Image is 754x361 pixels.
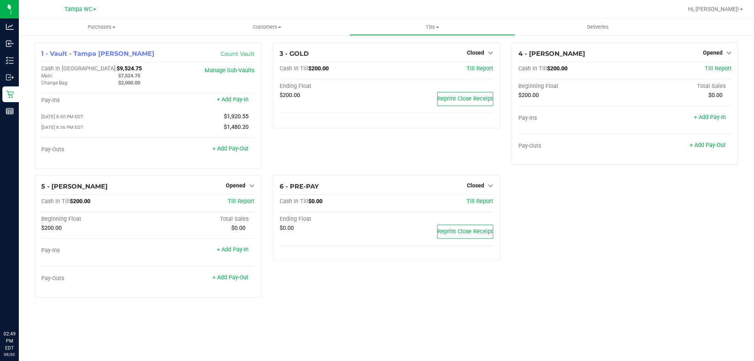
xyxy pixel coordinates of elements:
[41,225,62,231] span: $200.00
[41,73,53,79] span: Main:
[308,198,322,205] span: $0.00
[41,114,83,119] span: [DATE] 8:40 PM EDT
[518,143,625,150] div: Pay-Outs
[518,92,539,99] span: $200.00
[437,225,493,239] button: Reprint Close Receipt
[280,50,309,57] span: 3 - GOLD
[437,95,493,102] span: Reprint Close Receipt
[41,183,108,190] span: 5 - [PERSON_NAME]
[184,19,350,35] a: Customers
[280,198,308,205] span: Cash In Till
[280,183,319,190] span: 6 - PRE-PAY
[228,198,254,205] a: Till Report
[467,49,484,56] span: Closed
[280,92,300,99] span: $200.00
[576,24,619,31] span: Deliveries
[41,125,83,130] span: [DATE] 8:36 PM EDT
[4,352,15,357] p: 09/20
[280,83,386,90] div: Ending Float
[217,96,249,103] a: + Add Pay-In
[705,65,732,72] a: Till Report
[437,228,493,235] span: Reprint Close Receipt
[518,65,547,72] span: Cash In Till
[205,67,254,74] a: Manage Sub-Vaults
[6,57,14,64] inline-svg: Inventory
[64,6,92,13] span: Tampa WC
[117,65,142,72] span: $9,524.75
[518,115,625,122] div: Pay-Ins
[231,225,245,231] span: $0.00
[221,50,254,57] a: Count Vault
[41,50,154,57] span: 1 - Vault - Tampa [PERSON_NAME]
[547,65,567,72] span: $200.00
[703,49,723,56] span: Opened
[41,275,148,282] div: Pay-Outs
[688,6,739,12] span: Hi, [PERSON_NAME]!
[70,198,90,205] span: $200.00
[515,19,681,35] a: Deliveries
[19,24,184,31] span: Purchases
[41,65,117,72] span: Cash In [GEOGRAPHIC_DATA]:
[118,73,140,79] span: $7,524.75
[41,198,70,205] span: Cash In Till
[437,92,493,106] button: Reprint Close Receipt
[41,97,148,104] div: Pay-Ins
[6,90,14,98] inline-svg: Retail
[308,65,329,72] span: $200.00
[19,19,184,35] a: Purchases
[6,40,14,48] inline-svg: Inbound
[280,65,308,72] span: Cash In Till
[467,198,493,205] a: Till Report
[6,73,14,81] inline-svg: Outbound
[6,107,14,115] inline-svg: Reports
[8,298,31,322] iframe: Resource center
[467,182,484,189] span: Closed
[694,114,726,121] a: + Add Pay-In
[224,113,249,120] span: $1,920.55
[212,274,249,281] a: + Add Pay-Out
[41,247,148,254] div: Pay-Ins
[708,92,723,99] span: $0.00
[625,83,732,90] div: Total Sales
[148,216,255,223] div: Total Sales
[690,142,726,148] a: + Add Pay-Out
[224,124,249,130] span: $1,480.20
[518,50,585,57] span: 4 - [PERSON_NAME]
[467,65,493,72] a: Till Report
[350,19,515,35] a: Tills
[217,246,249,253] a: + Add Pay-In
[4,330,15,352] p: 02:49 PM EDT
[118,80,140,86] span: $2,000.00
[212,145,249,152] a: + Add Pay-Out
[518,83,625,90] div: Beginning Float
[41,146,148,153] div: Pay-Outs
[280,225,294,231] span: $0.00
[41,80,68,86] span: Change Bag:
[280,216,386,223] div: Ending Float
[226,182,245,189] span: Opened
[41,216,148,223] div: Beginning Float
[6,23,14,31] inline-svg: Analytics
[185,24,349,31] span: Customers
[350,24,514,31] span: Tills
